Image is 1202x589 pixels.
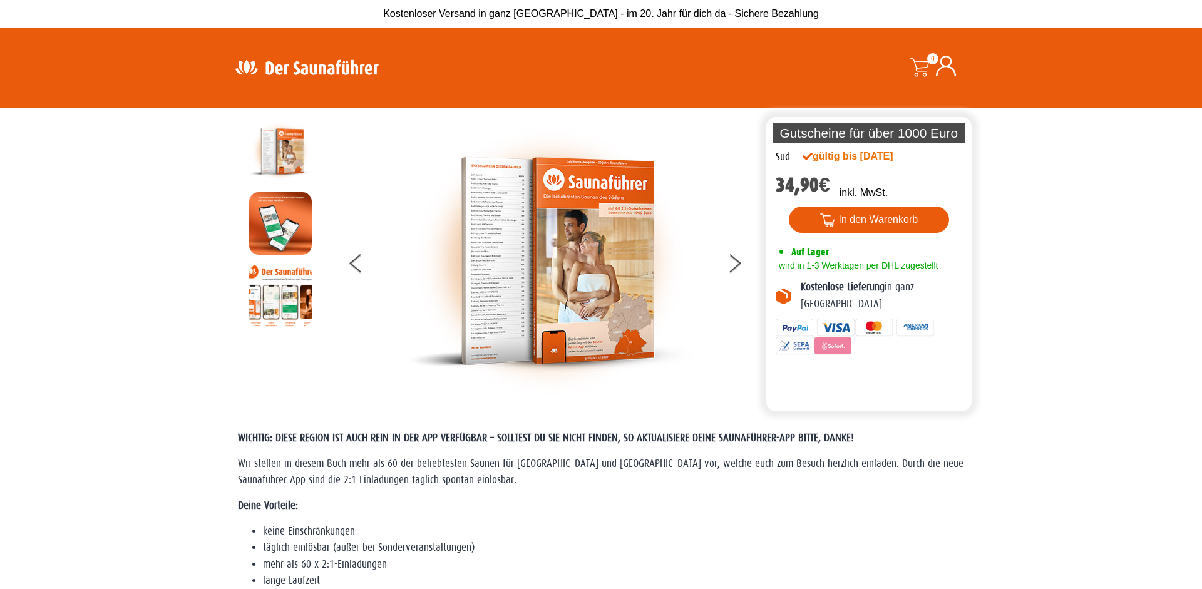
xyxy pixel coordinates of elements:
[249,264,312,327] img: Anleitung7tn
[776,260,938,270] span: wird in 1-3 Werktagen per DHL zugestellt
[801,281,885,293] b: Kostenlose Lieferung
[249,192,312,255] img: MOCKUP-iPhone_regional
[249,120,312,183] img: der-saunafuehrer-2025-sued
[263,556,964,573] li: mehr als 60 x 2:1-Einladungen
[383,8,819,19] span: Kostenloser Versand in ganz [GEOGRAPHIC_DATA] - im 20. Jahr für dich da - Sichere Bezahlung
[840,185,888,200] p: inkl. MwSt.
[776,149,790,165] div: Süd
[263,573,964,589] li: lange Laufzeit
[263,540,964,556] li: täglich einlösbar (außer bei Sonderveranstaltungen)
[773,123,965,143] p: Gutscheine für über 1000 Euro
[238,458,963,486] span: Wir stellen in diesem Buch mehr als 60 der beliebtesten Saunen für [GEOGRAPHIC_DATA] und [GEOGRAP...
[819,173,830,197] span: €
[803,149,920,164] div: gültig bis [DATE]
[776,173,830,197] bdi: 34,90
[409,120,691,402] img: der-saunafuehrer-2025-sued
[789,207,950,233] button: In den Warenkorb
[238,432,854,444] span: WICHTIG: DIESE REGION IST AUCH REIN IN DER APP VERFÜGBAR – SOLLTEST DU SIE NICHT FINDEN, SO AKTUA...
[801,279,962,312] p: in ganz [GEOGRAPHIC_DATA]
[238,499,298,511] strong: Deine Vorteile:
[927,53,938,64] span: 0
[791,246,829,258] span: Auf Lager
[263,523,964,540] li: keine Einschränkungen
